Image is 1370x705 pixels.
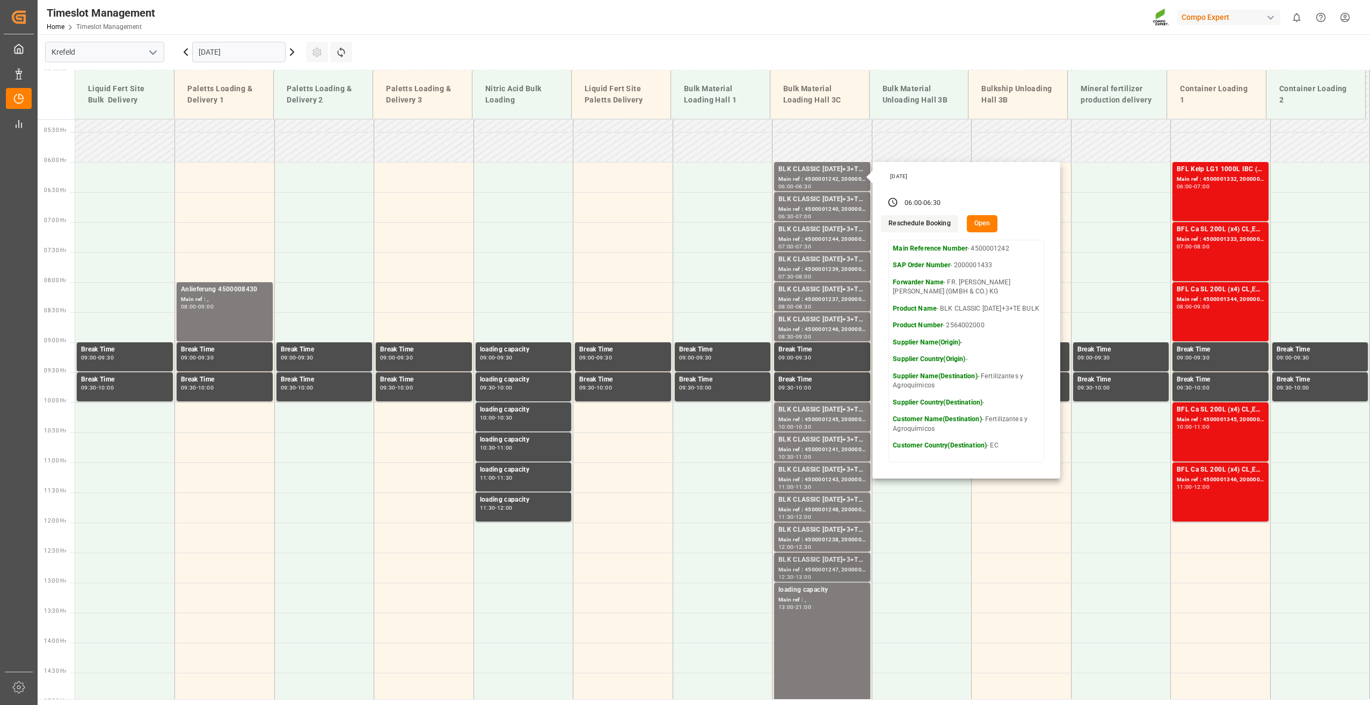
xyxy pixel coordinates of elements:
div: BLK CLASSIC [DATE]+3+TE BULK [778,254,866,265]
span: 11:30 Hr [44,488,66,494]
div: 08:00 [796,274,811,279]
span: 12:30 Hr [44,548,66,554]
div: Mineral fertilizer production delivery [1076,79,1158,110]
div: - [296,355,297,360]
strong: Forwarder Name [893,278,944,286]
div: - [694,385,696,390]
div: 10:00 [1177,424,1192,429]
div: 13:00 [796,575,811,579]
div: 07:00 [796,214,811,219]
div: Break Time [281,344,368,355]
div: - [794,605,796,609]
div: Break Time [181,374,268,385]
span: 07:30 Hr [44,247,66,253]
div: 12:00 [796,515,811,519]
div: Paletts Loading & Delivery 1 [183,79,265,110]
div: - [1292,385,1293,390]
span: 15:00 Hr [44,698,66,704]
div: BFL Ca SL 200L (x4) CL,ES,LAT MTO [1177,405,1264,415]
div: 07:30 [778,274,794,279]
div: BLK CLASSIC [DATE]+3+TE BULK [778,284,866,295]
div: BLK CLASSIC [DATE]+3+TE BULK [778,164,866,175]
div: - [396,385,397,390]
div: 11:00 [1194,424,1209,429]
div: BFL Ca SL 200L (x4) CL,ES,LAT MTO [1177,224,1264,235]
div: 09:30 [679,385,695,390]
div: 10:00 [778,424,794,429]
strong: Supplier Country(Origin) [893,355,965,363]
div: 09:30 [1177,385,1192,390]
div: - [495,415,497,420]
div: BLK CLASSIC [DATE]+3+TE BULK [778,495,866,505]
div: - [794,304,796,309]
div: - [1192,244,1194,249]
div: Break Time [679,374,767,385]
div: 11:00 [480,475,495,480]
div: Break Time [281,374,368,385]
div: - [495,505,497,510]
div: 09:00 [198,304,214,309]
div: Bulkship Unloading Hall 3B [977,79,1059,110]
div: 07:00 [1177,244,1192,249]
div: Paletts Loading & Delivery 3 [382,79,463,110]
div: 08:00 [181,304,196,309]
div: - [794,274,796,279]
strong: Customer Country(Destination) [893,442,987,449]
div: Main ref : 4500001247, 2000001433 [778,566,866,575]
div: Break Time [1077,374,1165,385]
div: 08:00 [778,304,794,309]
div: 06:30 [923,199,941,208]
div: Break Time [81,374,169,385]
div: Break Time [679,344,767,355]
div: 07:00 [778,244,794,249]
div: loading capacity [480,374,567,385]
div: Break Time [1177,374,1264,385]
div: BLK CLASSIC [DATE]+3+TE BULK [778,435,866,445]
div: BFL Kelp LG1 1000L IBC (WW) [1177,164,1264,175]
div: - [694,355,696,360]
div: 09:30 [81,385,97,390]
div: Main ref : 4500001246, 2000001433 [778,325,866,334]
p: - [893,338,1040,348]
div: 10:30 [778,454,794,459]
div: - [595,355,596,360]
div: - [1192,184,1194,189]
div: 09:30 [198,355,214,360]
div: BLK CLASSIC [DATE]+3+TE BULK [778,555,866,566]
div: Break Time [778,374,866,385]
div: 06:30 [796,184,811,189]
div: 09:00 [1177,355,1192,360]
div: - [1092,355,1094,360]
div: 12:00 [497,505,513,510]
div: 09:30 [1294,355,1309,360]
div: - [595,385,596,390]
div: - [794,355,796,360]
div: - [794,515,796,519]
div: - [922,199,923,208]
div: 10:00 [397,385,413,390]
div: 09:30 [98,355,114,360]
div: Break Time [778,344,866,355]
a: Home [47,23,64,31]
button: show 0 new notifications [1285,5,1309,30]
div: Main ref : , [778,596,866,605]
div: 09:00 [1077,355,1093,360]
div: Container Loading 1 [1176,79,1257,110]
div: Break Time [380,344,468,355]
div: 10:30 [480,445,495,450]
div: Main ref : 4500001248, 2000001433 [778,505,866,515]
div: 11:00 [497,445,513,450]
div: Bulk Material Unloading Hall 3B [878,79,960,110]
div: BLK CLASSIC [DATE]+3+TE BULK [778,224,866,235]
div: Main ref : 4500001332, 2000001563 [1177,175,1264,184]
div: - [1192,385,1194,390]
div: 09:00 [81,355,97,360]
p: - Fertilizantes y Agroquímicos [893,415,1040,434]
div: 10:00 [796,385,811,390]
div: Break Time [380,374,468,385]
div: - [794,184,796,189]
div: 09:30 [1194,355,1209,360]
strong: Supplier Country(Destination) [893,399,982,406]
div: 11:30 [778,515,794,519]
div: Bulk Material Loading Hall 1 [680,79,761,110]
